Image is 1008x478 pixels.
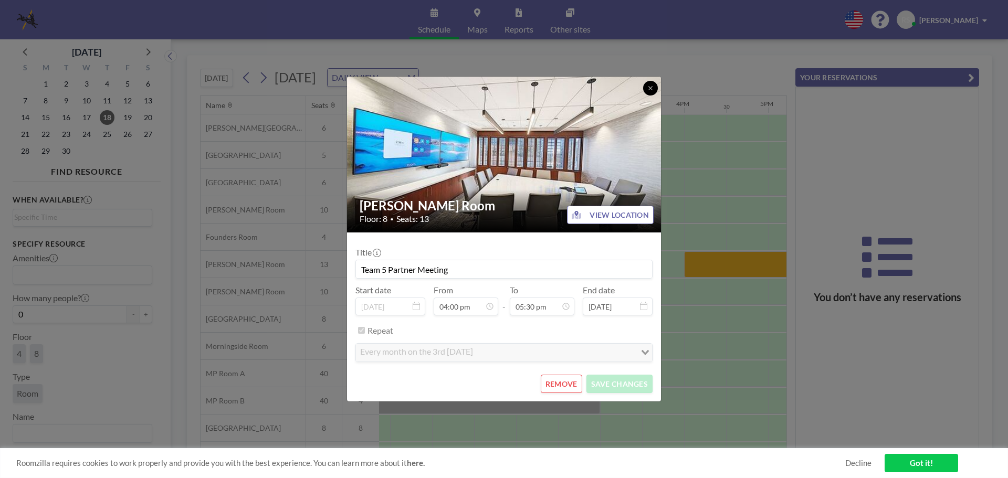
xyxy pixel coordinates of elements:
[885,454,958,472] a: Got it!
[845,458,871,468] a: Decline
[367,325,393,336] label: Repeat
[16,458,845,468] span: Roomzilla requires cookies to work properly and provide you with the best experience. You can lea...
[567,206,654,224] button: VIEW LOCATION
[390,215,394,223] span: •
[355,247,380,258] label: Title
[396,214,429,224] span: Seats: 13
[356,344,652,362] div: Search for option
[356,260,652,278] input: (No title)
[434,285,453,295] label: From
[586,375,653,393] button: SAVE CHANGES
[407,458,425,468] a: here.
[347,36,662,273] img: 537.jpg
[358,346,475,359] span: every month on the 3rd [DATE]
[583,285,615,295] label: End date
[355,285,391,295] label: Start date
[360,214,387,224] span: Floor: 8
[476,346,635,359] input: Search for option
[541,375,582,393] button: REMOVE
[510,285,518,295] label: To
[360,198,649,214] h2: [PERSON_NAME] Room
[502,289,506,312] span: -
